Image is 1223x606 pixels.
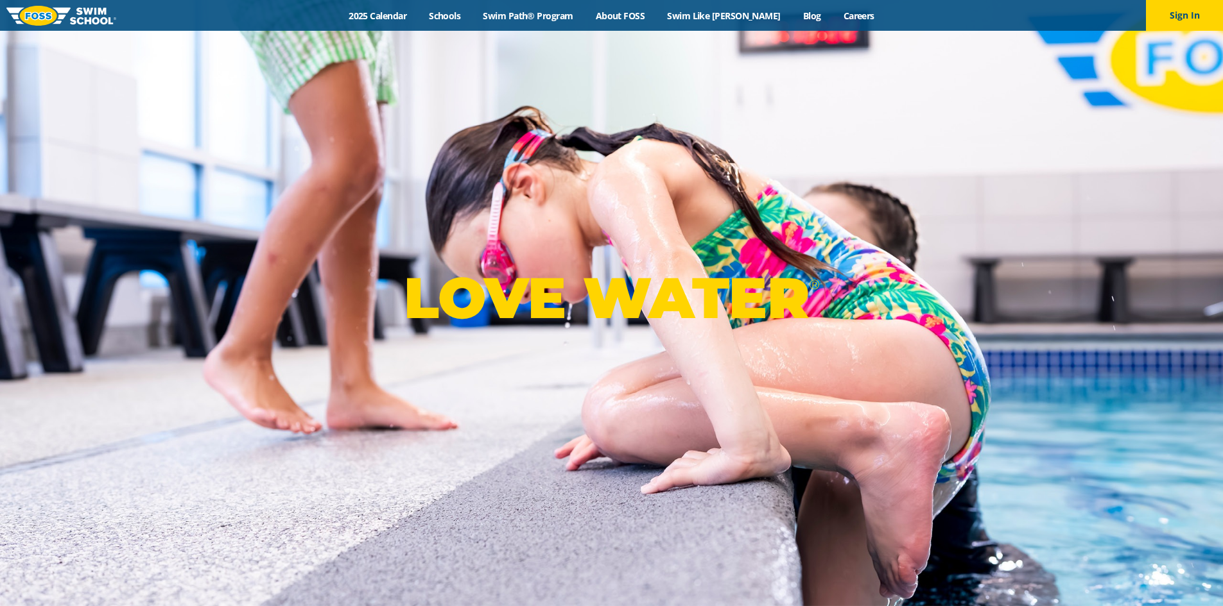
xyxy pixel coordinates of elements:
a: About FOSS [584,10,656,22]
a: Swim Like [PERSON_NAME] [656,10,792,22]
a: 2025 Calendar [338,10,418,22]
img: FOSS Swim School Logo [6,6,116,26]
a: Schools [418,10,472,22]
sup: ® [809,276,819,292]
a: Careers [832,10,885,22]
a: Blog [792,10,832,22]
p: LOVE WATER [404,264,819,332]
a: Swim Path® Program [472,10,584,22]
